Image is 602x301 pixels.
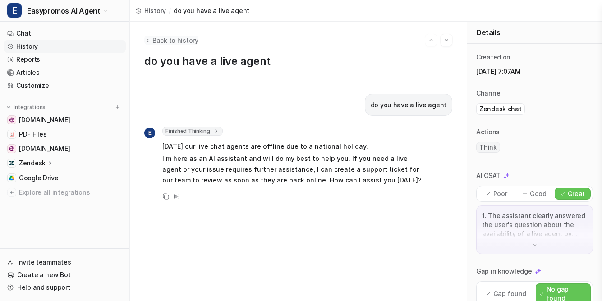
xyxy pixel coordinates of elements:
[162,153,426,186] p: I'm here as an AI assistant and will do my best to help you. If you need a live agent or your iss...
[144,128,155,138] span: E
[19,130,46,139] span: PDF Files
[467,22,602,44] div: Details
[9,132,14,137] img: PDF Files
[9,146,14,151] img: www.easypromosapp.com
[5,104,12,110] img: expand menu
[476,171,501,180] p: AI CSAT
[144,6,166,15] span: History
[476,267,532,276] p: Gap in knowledge
[174,6,249,15] span: do you have a live agent
[476,53,510,62] p: Created on
[4,66,126,79] a: Articles
[4,114,126,126] a: easypromos-apiref.redoc.ly[DOMAIN_NAME]
[493,189,507,198] p: Poor
[152,36,198,45] span: Back to history
[19,159,46,168] p: Zendesk
[162,127,223,136] span: Finished Thinking
[476,67,593,76] p: [DATE] 7:07AM
[9,175,14,181] img: Google Drive
[493,289,526,298] p: Gap found
[371,100,446,110] p: do you have a live agent
[425,34,437,46] button: Go to previous session
[568,189,585,198] p: Great
[115,104,121,110] img: menu_add.svg
[27,5,100,17] span: Easypromos AI Agent
[14,104,46,111] p: Integrations
[7,188,16,197] img: explore all integrations
[476,142,500,153] span: Think
[7,3,22,18] span: E
[19,173,59,182] span: Google Drive
[4,128,126,141] a: PDF FilesPDF Files
[162,141,426,152] p: [DATE] our live chat agents are offline due to a national holiday.
[441,34,452,46] button: Go to next session
[479,105,522,114] p: Zendesk chat
[4,103,48,112] button: Integrations
[144,36,198,45] button: Back to history
[482,211,587,238] p: 1. The assistant clearly answered the user's question about the availability of a live agent by e...
[4,269,126,281] a: Create a new Bot
[9,160,14,166] img: Zendesk
[4,142,126,155] a: www.easypromosapp.com[DOMAIN_NAME]
[19,185,122,200] span: Explore all integrations
[144,55,452,68] h1: do you have a live agent
[476,128,500,137] p: Actions
[4,27,126,40] a: Chat
[4,53,126,66] a: Reports
[532,242,538,248] img: down-arrow
[4,186,126,199] a: Explore all integrations
[530,189,547,198] p: Good
[169,6,171,15] span: /
[443,36,450,44] img: Next session
[428,36,434,44] img: Previous session
[4,172,126,184] a: Google DriveGoogle Drive
[4,40,126,53] a: History
[4,256,126,269] a: Invite teammates
[19,144,70,153] span: [DOMAIN_NAME]
[135,6,166,15] a: History
[19,115,70,124] span: [DOMAIN_NAME]
[9,117,14,123] img: easypromos-apiref.redoc.ly
[476,89,502,98] p: Channel
[4,79,126,92] a: Customize
[4,281,126,294] a: Help and support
